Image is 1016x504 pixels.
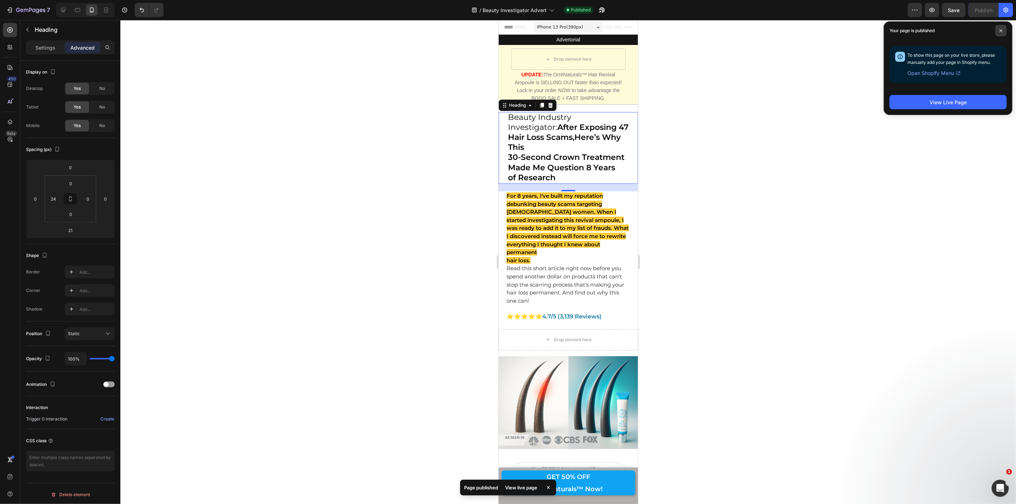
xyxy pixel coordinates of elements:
div: Tablet [26,104,39,110]
div: Corner [26,287,40,294]
div: Desktop [26,85,43,92]
div: Border [26,269,40,275]
div: Add... [79,269,113,276]
span: Yes [74,85,81,92]
p: Settings [35,44,55,51]
iframe: Design area [499,20,638,504]
div: CSS class [26,438,54,444]
input: 21 [63,225,78,236]
button: Static [65,327,115,340]
p: Your page is published [890,27,935,34]
div: Position [26,329,52,339]
div: View Live Page [930,99,967,106]
input: 0 [30,193,41,204]
div: Spacing (px) [26,145,61,155]
input: 0px [64,178,78,189]
span: Yes [74,122,81,129]
span: Static [68,331,80,336]
span: Trigger 0 interaction [26,416,68,422]
iframe: Intercom live chat [992,480,1009,497]
button: Save [942,3,966,17]
input: 0 [100,193,111,204]
div: Opacity [26,354,52,364]
div: Interaction [26,404,48,411]
span: / [479,6,481,14]
div: Publish [975,6,992,14]
span: To show this page on your live store, please manually add your page in Shopify menu. [907,52,995,65]
div: Shape [26,251,49,261]
div: Mobile [26,122,40,129]
input: Auto [65,352,86,365]
span: Published [571,7,591,13]
div: Animation [26,380,57,389]
p: Advanced [70,44,95,51]
input: 0px [64,209,78,220]
button: Delete element [26,489,115,500]
button: Create [100,415,115,423]
div: 450 [7,76,17,82]
input: 0 [63,162,78,173]
span: Beauty Investigator Advert [483,6,547,14]
div: Add... [79,306,113,313]
div: Add... [79,288,113,294]
div: View live page [501,483,542,493]
span: No [99,104,105,110]
button: 7 [3,3,53,17]
div: Create [100,416,114,422]
span: No [99,85,105,92]
span: Yes [74,104,81,110]
div: Display on [26,67,57,77]
input: xl [48,193,59,204]
p: Page published [464,484,498,491]
span: 1 [1006,469,1012,475]
div: Delete element [51,490,90,499]
p: Heading [35,25,112,34]
div: Beta [5,131,17,136]
input: 0px [83,193,93,204]
div: Shadow [26,306,43,312]
span: No [99,122,105,129]
button: Publish [968,3,998,17]
span: Save [948,7,960,13]
span: Open Shopify Menu [907,69,954,77]
p: 7 [47,6,50,14]
div: Undo/Redo [135,3,164,17]
button: View Live Page [890,95,1007,109]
